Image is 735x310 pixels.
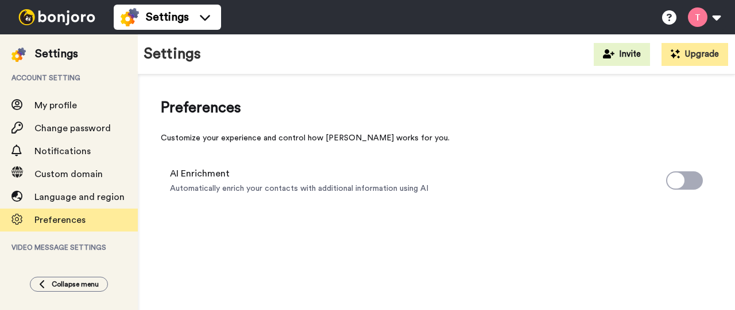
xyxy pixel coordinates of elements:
h1: Settings [144,46,201,62]
span: AI Enrichment [170,167,428,180]
span: Automatically enrich your contacts with additional information using AI [170,183,428,194]
span: Settings [146,9,189,25]
span: Custom domain [34,170,103,179]
span: Language and region [34,193,125,202]
img: bj-logo-header-white.svg [14,9,100,25]
span: My profile [34,101,77,110]
img: settings-colored.svg [121,8,139,26]
div: Customize your experience and control how [PERSON_NAME] works for you. [161,132,712,144]
span: Preferences [161,97,712,119]
div: Settings [35,46,78,62]
button: Upgrade [661,43,728,66]
span: Preferences [34,215,86,225]
img: settings-colored.svg [11,48,26,62]
span: Collapse menu [52,280,99,289]
span: Change password [34,124,111,133]
span: Notifications [34,147,91,156]
button: Invite [594,43,650,66]
button: Collapse menu [30,277,108,292]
